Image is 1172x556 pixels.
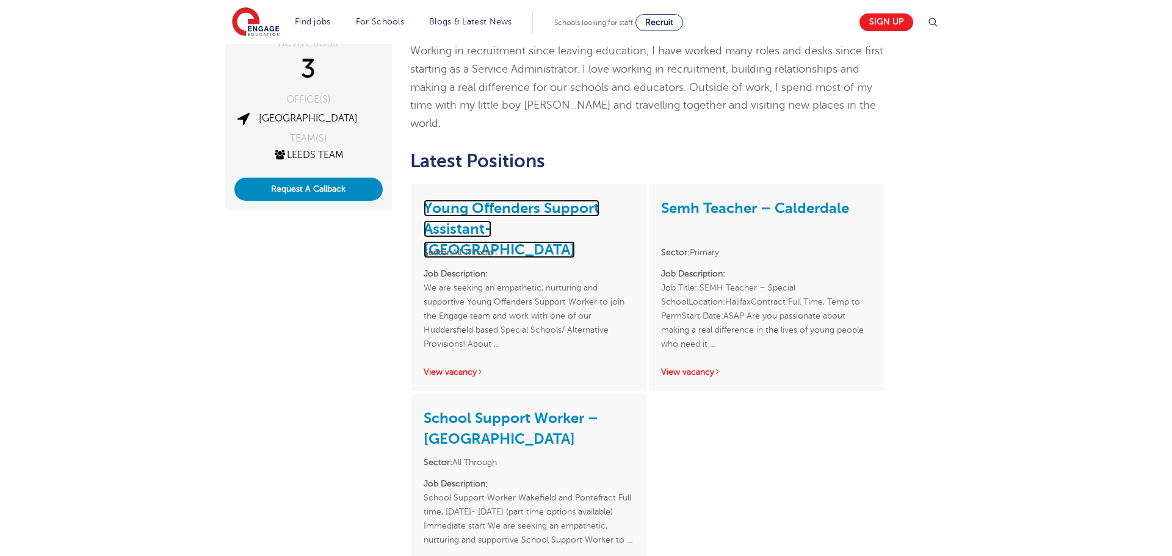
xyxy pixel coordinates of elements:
[259,113,358,124] a: [GEOGRAPHIC_DATA]
[424,367,483,377] a: View vacancy
[424,410,598,447] a: School Support Worker – [GEOGRAPHIC_DATA]
[645,18,673,27] span: Recruit
[859,13,913,31] a: Sign up
[234,95,383,104] div: OFFICE(S)
[424,458,452,467] strong: Sector:
[424,200,599,258] a: Young Offenders Support Assistant- [GEOGRAPHIC_DATA]
[661,267,872,351] p: Job Title: SEMH Teacher – Special SchoolLocation:HalifaxContract:Full Time, Temp to PermStart Dat...
[424,455,634,469] li: All Through
[424,479,488,488] strong: Job Description:
[234,54,383,85] div: 3
[661,245,872,259] li: Primary
[429,17,512,26] a: Blogs & Latest News
[424,477,634,547] p: School Support Worker Wakefield and Pontefract Full time, [DATE]- [DATE] (part time options avail...
[234,178,383,201] button: Request A Callback
[410,151,886,171] h2: Latest Positions
[424,245,634,259] li: All Through
[661,269,725,278] strong: Job Description:
[234,38,383,48] div: ACTIVE JOBS
[661,248,690,257] strong: Sector:
[424,269,488,278] strong: Job Description:
[273,150,344,161] a: Leeds Team
[635,14,683,31] a: Recruit
[232,7,280,38] img: Engage Education
[424,267,634,351] p: We are seeking an empathetic, nurturing and supportive Young Offenders Support Worker to join the...
[661,367,721,377] a: View vacancy
[295,17,331,26] a: Find jobs
[234,134,383,143] div: TEAM(S)
[356,17,404,26] a: For Schools
[410,45,883,129] span: Working in recruitment since leaving education, I have worked many roles and desks since first st...
[661,200,849,217] a: Semh Teacher – Calderdale
[424,248,452,257] strong: Sector:
[554,18,633,27] span: Schools looking for staff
